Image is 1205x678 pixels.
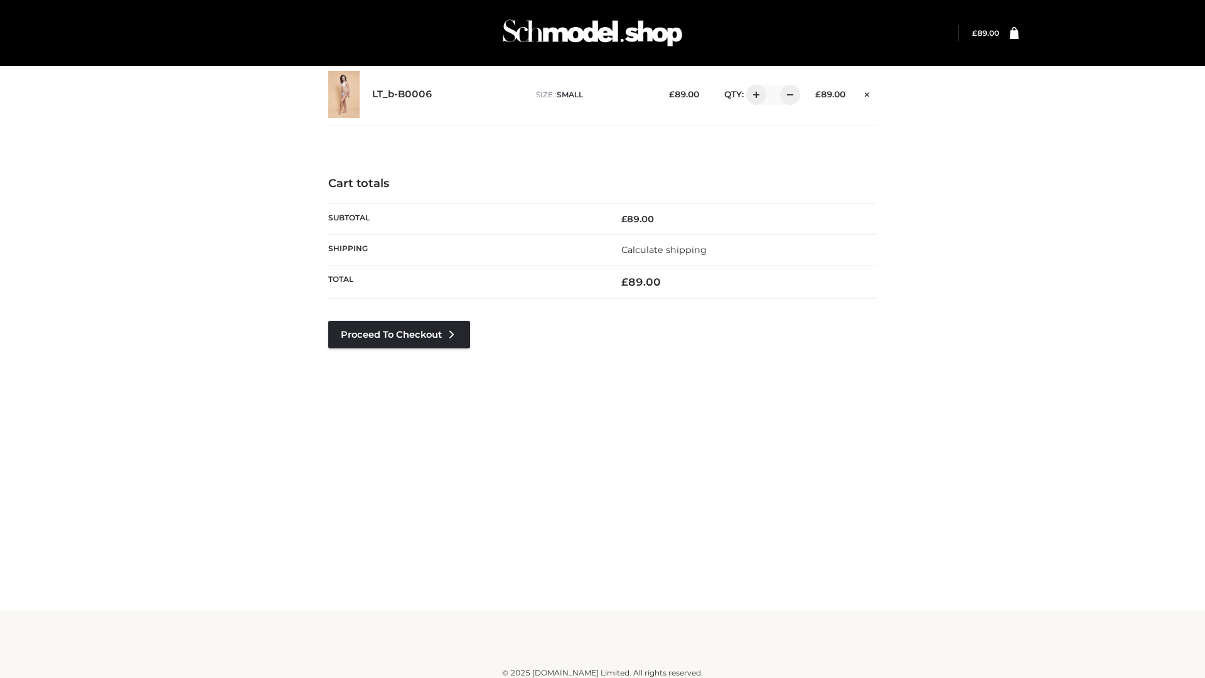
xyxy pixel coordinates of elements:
img: Schmodel Admin 964 [498,8,687,58]
span: £ [621,213,627,225]
span: £ [815,89,821,99]
span: SMALL [557,90,583,99]
bdi: 89.00 [621,213,654,225]
span: £ [972,28,977,38]
bdi: 89.00 [669,89,699,99]
a: £89.00 [972,28,999,38]
img: LT_b-B0006 - SMALL [328,71,360,118]
span: £ [669,89,675,99]
th: Subtotal [328,203,602,234]
a: Calculate shipping [621,244,707,256]
h4: Cart totals [328,177,877,191]
bdi: 89.00 [972,28,999,38]
a: LT_b-B0006 [372,89,432,100]
th: Total [328,266,602,299]
div: QTY: [712,85,796,105]
a: Proceed to Checkout [328,321,470,348]
p: size : [536,89,650,100]
span: £ [621,276,628,288]
bdi: 89.00 [621,276,661,288]
bdi: 89.00 [815,89,845,99]
th: Shipping [328,234,602,265]
a: Remove this item [858,85,877,101]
